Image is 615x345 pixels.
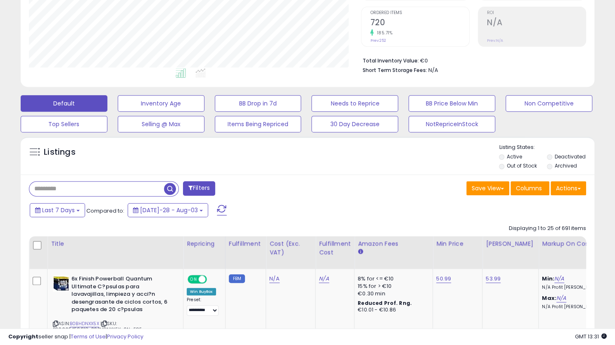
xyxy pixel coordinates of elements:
span: ROI [487,11,586,15]
a: N/A [269,275,279,283]
div: 8% for <= €10 [358,275,426,283]
small: 185.71% [374,30,392,36]
span: OFF [206,276,219,283]
button: BB Drop in 7d [215,95,302,112]
button: Default [21,95,107,112]
button: Columns [511,181,549,195]
div: [PERSON_NAME] [486,240,535,248]
small: FBM [229,274,245,283]
div: Markup on Cost [542,240,613,248]
button: Filters [183,181,215,196]
div: Amazon Fees [358,240,429,248]
span: [DATE]-28 - Aug-03 [140,206,198,214]
a: Privacy Policy [107,333,143,340]
button: Items Being Repriced [215,116,302,132]
div: €0.30 min [358,290,426,297]
label: Active [507,153,522,160]
label: Out of Stock [507,162,537,169]
span: N/A [428,66,438,74]
a: N/A [319,275,329,283]
button: 30 Day Decrease [311,116,398,132]
b: Reduced Prof. Rng. [358,299,412,307]
div: Cost (Exc. VAT) [269,240,312,257]
b: Min: [542,275,554,283]
small: Prev: 252 [370,38,386,43]
strong: Copyright [8,333,38,340]
a: N/A [556,294,566,302]
li: €0 [362,55,580,65]
button: BB Price Below Min [408,95,495,112]
p: N/A Profit [PERSON_NAME] [542,304,610,310]
div: seller snap | | [8,333,143,341]
h2: N/A [487,18,586,29]
b: Short Term Storage Fees: [362,67,427,74]
a: 53.99 [486,275,501,283]
div: Win BuyBox [187,288,216,295]
div: Repricing [187,240,222,248]
div: Fulfillment [229,240,262,248]
small: Prev: N/A [487,38,503,43]
div: Preset: [187,297,219,316]
button: Non Competitive [506,95,592,112]
label: Deactivated [555,153,586,160]
a: 50.99 [436,275,451,283]
button: [DATE]-28 - Aug-03 [128,203,208,217]
label: Archived [555,162,577,169]
a: N/A [554,275,564,283]
span: Compared to: [86,207,124,215]
button: Needs to Reprice [311,95,398,112]
div: 15% for > €10 [358,283,426,290]
button: Actions [551,181,586,195]
span: Columns [516,184,542,192]
p: Listing States: [499,144,594,151]
button: Top Sellers [21,116,107,132]
div: Min Price [436,240,479,248]
button: Last 7 Days [30,203,85,217]
span: ON [188,276,199,283]
div: Fulfillment Cost [319,240,351,257]
b: Total Inventory Value: [362,57,418,64]
span: 2025-08-11 13:31 GMT [575,333,607,340]
a: Terms of Use [71,333,106,340]
h5: Listings [44,146,76,158]
button: Save View [466,181,509,195]
span: Ordered Items [370,11,469,15]
h2: 720 [370,18,469,29]
a: B0BHDNXX5X [70,320,99,327]
b: 6x Finish Powerball Quantum Ultimate C?psulas para lavavajillas, limpieza y acci?n desengrasante ... [71,275,172,316]
div: Title [51,240,180,248]
b: Max: [542,294,556,302]
button: Selling @ Max [118,116,204,132]
button: Inventory Age [118,95,204,112]
div: €10.01 - €10.86 [358,307,426,314]
button: NotRepriceInStock [408,116,495,132]
small: Amazon Fees. [358,248,363,256]
img: 51JggNO5MWL._SL40_.jpg [53,275,69,292]
div: Displaying 1 to 25 of 691 items [509,225,586,232]
span: Last 7 Days [42,206,75,214]
p: N/A Profit [PERSON_NAME] [542,285,610,290]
